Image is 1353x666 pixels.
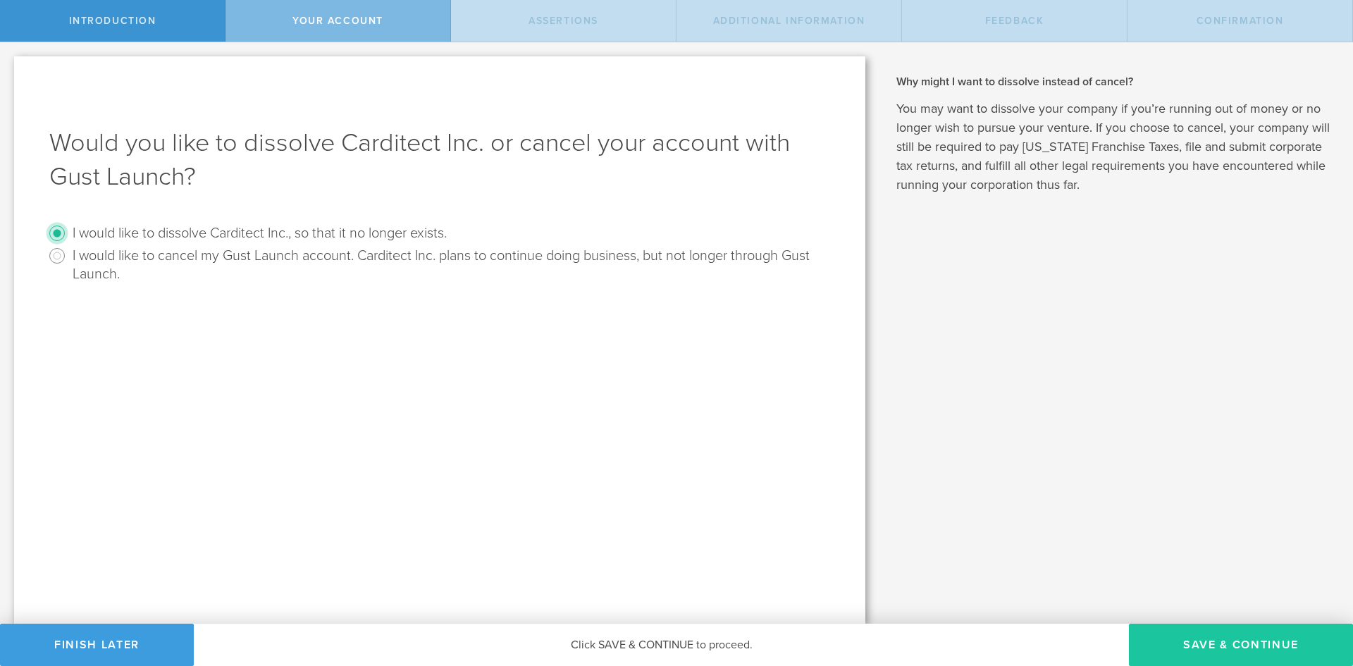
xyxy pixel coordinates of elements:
span: Introduction [69,15,156,27]
span: Assertions [529,15,598,27]
span: Your Account [292,15,383,27]
h2: Why might I want to dissolve instead of cancel? [896,74,1332,90]
div: Click SAVE & CONTINUE to proceed. [194,624,1129,666]
button: Save & Continue [1129,624,1353,666]
label: I would like to cancel my Gust Launch account. Carditect Inc. plans to continue doing business, b... [73,245,827,283]
label: I would like to dissolve Carditect Inc., so that it no longer exists. [73,222,447,242]
span: Feedback [985,15,1044,27]
h1: Would you like to dissolve Carditect Inc. or cancel your account with Gust Launch? [49,126,830,194]
p: You may want to dissolve your company if you’re running out of money or no longer wish to pursue ... [896,99,1332,195]
iframe: Chat Widget [1283,556,1353,624]
span: Confirmation [1197,15,1284,27]
span: Additional Information [713,15,865,27]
